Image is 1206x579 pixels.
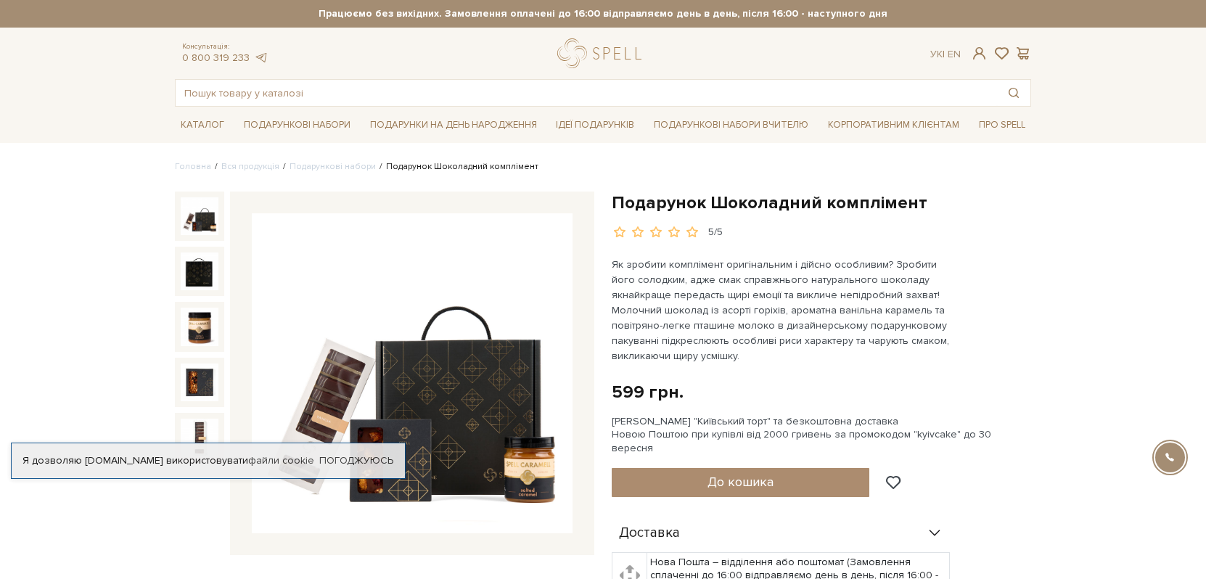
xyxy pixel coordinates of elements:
[619,527,680,540] span: Доставка
[182,42,268,52] span: Консультація:
[290,161,376,172] a: Подарункові набори
[376,160,538,173] li: Подарунок Шоколадний комплімент
[175,7,1031,20] strong: Працюємо без вихідних. Замовлення оплачені до 16:00 відправляємо день в день, після 16:00 - насту...
[181,308,218,345] img: Подарунок Шоколадний комплімент
[181,364,218,401] img: Подарунок Шоколадний комплімент
[319,454,393,467] a: Погоджуюсь
[948,48,961,60] a: En
[612,381,684,403] div: 599 грн.
[221,161,279,172] a: Вся продукція
[708,226,723,239] div: 5/5
[973,114,1031,136] a: Про Spell
[175,161,211,172] a: Головна
[707,474,774,490] span: До кошика
[943,48,945,60] span: |
[930,48,961,61] div: Ук
[997,80,1030,106] button: Пошук товару у каталозі
[364,114,543,136] a: Подарунки на День народження
[175,114,230,136] a: Каталог
[612,257,952,364] p: Як зробити комплімент оригінальним і дійсно особливим? Зробити його солодким, адже смак справжньо...
[822,114,965,136] a: Корпоративним клієнтам
[648,112,814,137] a: Подарункові набори Вчителю
[238,114,356,136] a: Подарункові набори
[253,52,268,64] a: telegram
[550,114,640,136] a: Ідеї подарунків
[612,192,1031,214] h1: Подарунок Шоколадний комплімент
[557,38,648,68] a: logo
[252,213,573,534] img: Подарунок Шоколадний комплімент
[612,468,869,497] button: До кошика
[248,454,314,467] a: файли cookie
[181,419,218,456] img: Подарунок Шоколадний комплімент
[182,52,250,64] a: 0 800 319 233
[612,415,1031,455] div: [PERSON_NAME] "Київський торт" та безкоштовна доставка Новою Поштою при купівлі від 2000 гривень ...
[12,454,405,467] div: Я дозволяю [DOMAIN_NAME] використовувати
[181,252,218,290] img: Подарунок Шоколадний комплімент
[176,80,997,106] input: Пошук товару у каталозі
[181,197,218,235] img: Подарунок Шоколадний комплімент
